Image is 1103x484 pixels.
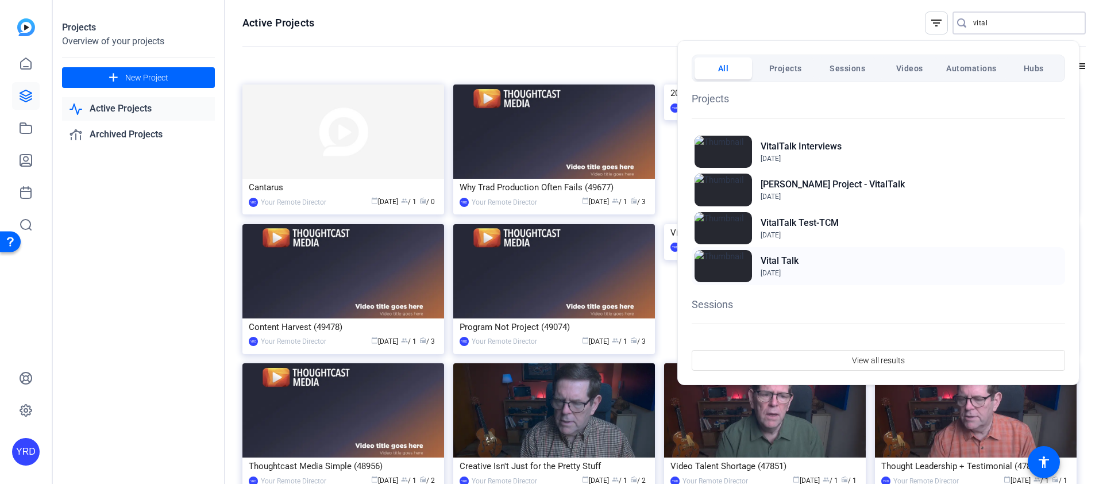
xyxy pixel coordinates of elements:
[761,155,781,163] span: [DATE]
[946,58,997,79] span: Automations
[852,349,905,371] span: View all results
[896,58,923,79] span: Videos
[692,350,1065,371] button: View all results
[761,178,905,191] h2: [PERSON_NAME] Project - VitalTalk
[695,136,752,168] img: Thumbnail
[761,269,781,277] span: [DATE]
[761,140,842,153] h2: VitalTalk Interviews
[761,193,781,201] span: [DATE]
[769,58,802,79] span: Projects
[761,231,781,239] span: [DATE]
[761,254,799,268] h2: Vital Talk
[840,339,916,352] p: No sessions found
[695,250,752,282] img: Thumbnail
[761,216,839,230] h2: VitalTalk Test-TCM
[1024,58,1044,79] span: Hubs
[695,212,752,244] img: Thumbnail
[692,91,1065,106] h1: Projects
[692,297,1065,312] h1: Sessions
[718,58,729,79] span: All
[830,58,865,79] span: Sessions
[695,174,752,206] img: Thumbnail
